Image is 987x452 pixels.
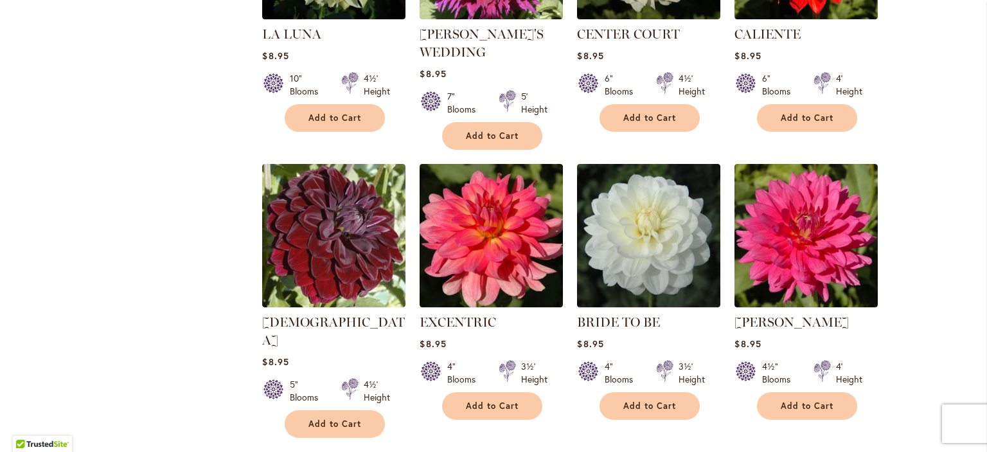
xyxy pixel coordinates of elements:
[757,104,857,132] button: Add to Cart
[734,10,878,22] a: CALIENTE
[262,314,405,348] a: [DEMOGRAPHIC_DATA]
[262,356,289,368] span: $8.95
[10,406,46,442] iframe: Launch Accessibility Center
[290,378,326,404] div: 5" Blooms
[577,338,603,350] span: $8.95
[420,26,544,60] a: [PERSON_NAME]'S WEDDING
[442,122,542,150] button: Add to Cart
[521,360,547,386] div: 3½' Height
[577,314,660,330] a: BRIDE TO BE
[679,72,705,98] div: 4½' Height
[762,360,798,386] div: 4½" Blooms
[781,113,833,123] span: Add to Cart
[466,401,519,411] span: Add to Cart
[836,360,862,386] div: 4' Height
[442,392,542,420] button: Add to Cart
[285,104,385,132] button: Add to Cart
[605,72,641,98] div: 6" Blooms
[577,298,720,310] a: BRIDE TO BE
[364,72,390,98] div: 4½' Height
[781,401,833,411] span: Add to Cart
[605,360,641,386] div: 4" Blooms
[734,314,849,330] a: [PERSON_NAME]
[577,164,720,307] img: BRIDE TO BE
[734,338,761,350] span: $8.95
[420,314,496,330] a: EXCENTRIC
[757,392,857,420] button: Add to Cart
[600,104,700,132] button: Add to Cart
[734,298,878,310] a: JENNA
[420,10,563,22] a: Jennifer's Wedding
[420,68,446,80] span: $8.95
[447,360,483,386] div: 4" Blooms
[262,10,405,22] a: La Luna
[262,50,289,62] span: $8.95
[577,50,603,62] span: $8.95
[577,10,720,22] a: CENTER COURT
[734,50,761,62] span: $8.95
[447,90,483,116] div: 7" Blooms
[420,338,446,350] span: $8.95
[290,72,326,98] div: 10" Blooms
[308,113,361,123] span: Add to Cart
[262,26,321,42] a: LA LUNA
[420,164,563,307] img: EXCENTRIC
[679,360,705,386] div: 3½' Height
[734,164,878,307] img: JENNA
[364,378,390,404] div: 4½' Height
[466,131,519,141] span: Add to Cart
[521,90,547,116] div: 5' Height
[262,164,405,307] img: VOODOO
[577,26,680,42] a: CENTER COURT
[762,72,798,98] div: 6" Blooms
[623,113,676,123] span: Add to Cart
[623,401,676,411] span: Add to Cart
[836,72,862,98] div: 4' Height
[734,26,801,42] a: CALIENTE
[600,392,700,420] button: Add to Cart
[420,298,563,310] a: EXCENTRIC
[262,298,405,310] a: VOODOO
[308,419,361,429] span: Add to Cart
[285,410,385,438] button: Add to Cart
